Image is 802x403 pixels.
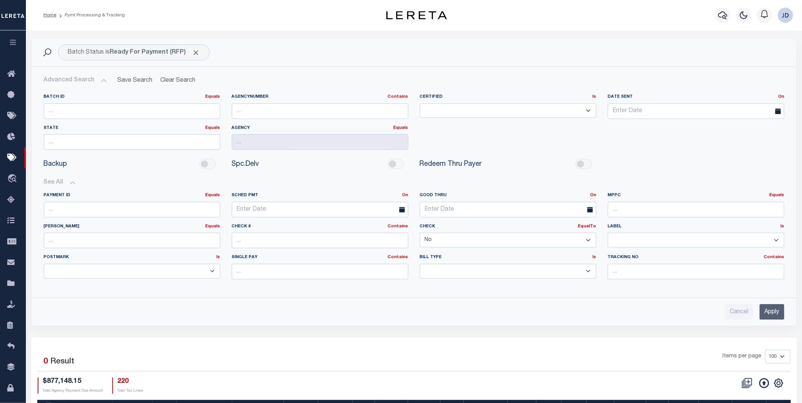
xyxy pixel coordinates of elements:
[420,224,596,230] label: Check
[781,224,784,228] a: Is
[764,255,784,259] a: Contains
[420,254,596,261] label: Bill Type
[110,49,200,56] b: Ready For Payment (RFP)
[386,11,447,19] img: logo-dark.svg
[232,134,408,150] input: ...
[206,95,220,99] a: Equals
[44,179,784,186] button: See All
[58,44,210,60] div: Batch Status is
[608,202,784,217] input: ...
[602,94,790,100] label: Date Sent
[593,255,596,259] a: Is
[44,94,220,100] label: Batch ID
[232,125,408,132] label: Agency
[232,159,259,170] span: Spc.Delv
[44,233,220,248] input: ...
[157,73,199,88] button: Clear Search
[44,224,220,230] label: [PERSON_NAME]
[232,224,408,230] label: Check #
[118,388,143,394] p: Total Tax Lines
[232,264,408,279] input: ...
[226,192,414,199] label: SCHED PMT
[56,12,125,19] li: Pymt Processing & Tracking
[420,202,596,217] input: Enter Date
[232,233,408,248] input: ...
[608,192,784,199] label: MPPC
[590,193,596,197] a: On
[778,95,784,99] a: On
[608,264,784,279] input: ...
[232,103,408,119] input: ...
[420,94,596,100] label: Certified
[113,73,157,88] button: Save Search
[206,126,220,130] a: Equals
[232,202,408,217] input: Enter Date
[402,193,408,197] a: On
[593,95,596,99] a: Is
[44,103,220,119] input: ...
[760,304,784,320] input: Apply
[232,94,408,100] label: AgencyNumber
[51,356,75,368] label: Result
[44,125,220,132] label: State
[192,49,200,57] span: Click to Remove
[420,159,482,170] span: Redeem Thru Payer
[44,73,107,88] button: Advanced Search
[725,304,754,320] input: Cancel
[394,126,408,130] a: Equals
[388,95,408,99] a: Contains
[44,254,220,261] label: Postmark
[44,134,220,150] input: ...
[608,103,784,119] input: Enter Date
[44,358,48,366] span: 0
[217,255,220,259] a: Is
[43,13,56,17] a: Home
[118,378,143,386] h4: 220
[608,224,784,230] label: Label
[206,224,220,228] a: Equals
[43,378,103,386] h4: $877,148.15
[206,193,220,197] a: Equals
[43,388,103,394] p: Total Agency Payment Due Amount
[44,159,67,170] span: Backup
[388,224,408,228] a: Contains
[723,352,762,361] span: Items per page
[388,255,408,259] a: Contains
[414,192,602,199] label: Good Thru
[44,192,220,199] label: Payment ID
[770,193,784,197] a: Equals
[608,254,784,261] label: Tracking No
[44,202,220,217] input: ...
[232,254,408,261] label: Single Pay
[7,174,19,184] i: travel_explore
[578,224,596,228] a: EqualTo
